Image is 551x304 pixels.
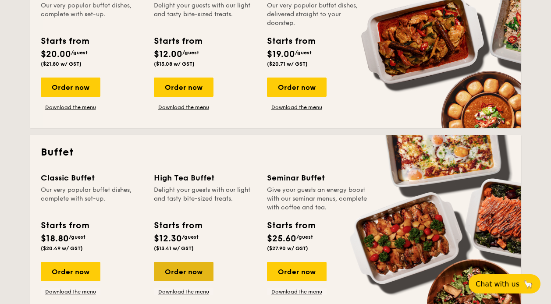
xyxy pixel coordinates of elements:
[267,245,308,251] span: ($27.90 w/ GST)
[267,104,327,111] a: Download the menu
[41,145,511,159] h2: Buffet
[41,104,100,111] a: Download the menu
[154,233,182,244] span: $12.30
[267,78,327,97] div: Order now
[41,78,100,97] div: Order now
[154,219,202,232] div: Starts from
[476,280,519,288] span: Chat with us
[154,262,213,281] div: Order now
[41,288,100,295] a: Download the menu
[469,274,540,293] button: Chat with us🦙
[154,1,256,28] div: Delight your guests with our light and tasty bite-sized treats.
[154,35,202,48] div: Starts from
[267,1,370,28] div: Our very popular buffet dishes, delivered straight to your doorstep.
[41,35,89,48] div: Starts from
[154,288,213,295] a: Download the menu
[41,262,100,281] div: Order now
[154,104,213,111] a: Download the menu
[154,186,256,212] div: Delight your guests with our light and tasty bite-sized treats.
[296,234,313,240] span: /guest
[523,279,533,289] span: 🦙
[41,61,82,67] span: ($21.80 w/ GST)
[41,245,83,251] span: ($20.49 w/ GST)
[71,49,88,56] span: /guest
[41,172,143,184] div: Classic Buffet
[267,35,315,48] div: Starts from
[69,234,85,240] span: /guest
[267,262,327,281] div: Order now
[182,234,199,240] span: /guest
[267,172,370,184] div: Seminar Buffet
[295,49,312,56] span: /guest
[154,78,213,97] div: Order now
[41,219,89,232] div: Starts from
[267,61,308,67] span: ($20.71 w/ GST)
[154,172,256,184] div: High Tea Buffet
[41,186,143,212] div: Our very popular buffet dishes, complete with set-up.
[267,186,370,212] div: Give your guests an energy boost with our seminar menus, complete with coffee and tea.
[182,49,199,56] span: /guest
[154,245,194,251] span: ($13.41 w/ GST)
[267,219,315,232] div: Starts from
[267,49,295,60] span: $19.00
[41,1,143,28] div: Our very popular buffet dishes, complete with set-up.
[154,49,182,60] span: $12.00
[267,233,296,244] span: $25.60
[267,288,327,295] a: Download the menu
[154,61,195,67] span: ($13.08 w/ GST)
[41,49,71,60] span: $20.00
[41,233,69,244] span: $18.80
